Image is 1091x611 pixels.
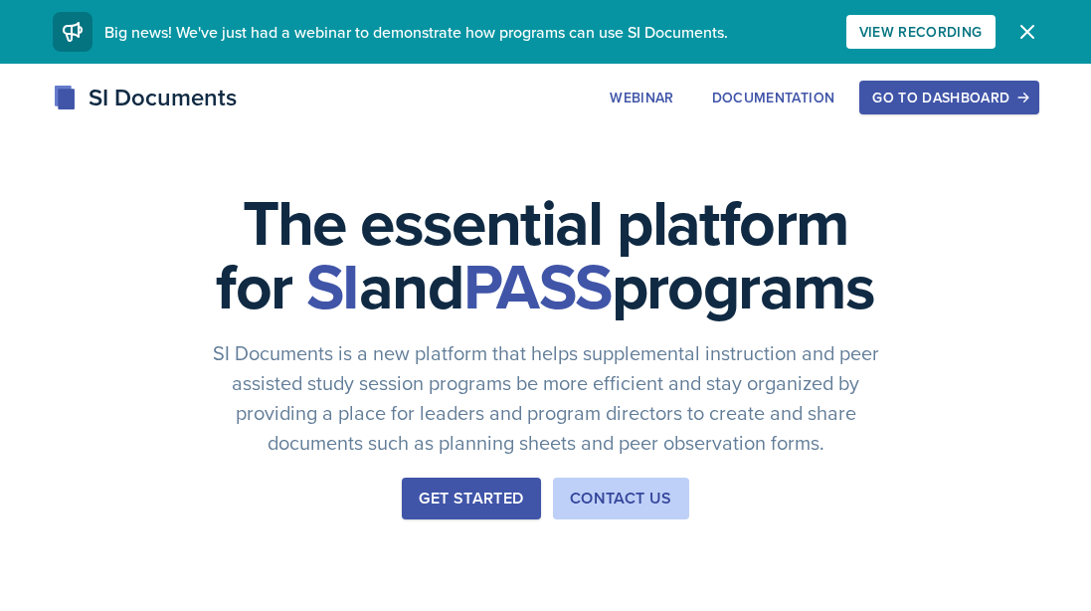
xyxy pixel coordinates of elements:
button: Documentation [699,81,848,114]
button: Webinar [597,81,686,114]
button: Contact Us [553,478,689,519]
button: Go to Dashboard [859,81,1038,114]
div: Webinar [610,90,673,105]
span: Big news! We've just had a webinar to demonstrate how programs can use SI Documents. [104,21,728,43]
div: View Recording [859,24,983,40]
div: Go to Dashboard [872,90,1025,105]
div: Documentation [712,90,835,105]
div: Contact Us [570,487,672,510]
div: SI Documents [53,80,237,115]
div: Get Started [419,487,523,510]
button: View Recording [846,15,996,49]
button: Get Started [402,478,540,519]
